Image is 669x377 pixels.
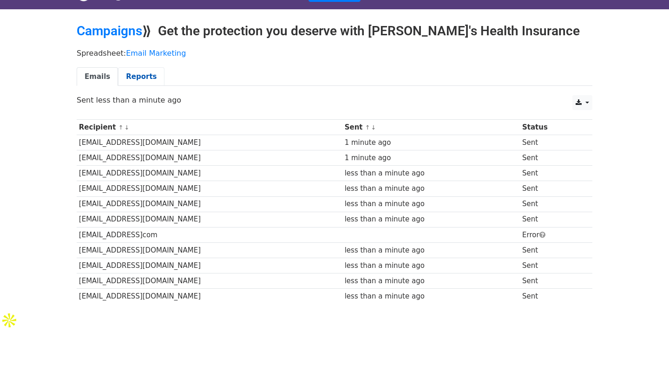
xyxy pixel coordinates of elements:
td: Error [520,227,583,242]
div: less than a minute ago [345,168,518,179]
a: ↓ [124,124,129,131]
div: less than a minute ago [345,199,518,209]
td: Sent [520,212,583,227]
a: Campaigns [77,23,142,39]
h2: ⟫ Get the protection you deserve with [PERSON_NAME]'s Health Insurance [77,23,592,39]
div: less than a minute ago [345,245,518,256]
a: Reports [118,67,164,86]
a: ↑ [118,124,124,131]
div: less than a minute ago [345,260,518,271]
div: less than a minute ago [345,183,518,194]
td: [EMAIL_ADDRESS][DOMAIN_NAME] [77,242,342,258]
td: [EMAIL_ADDRESS][DOMAIN_NAME] [77,258,342,273]
td: Sent [520,258,583,273]
th: Recipient [77,120,342,135]
td: Sent [520,289,583,304]
a: Email Marketing [126,49,186,58]
th: Sent [342,120,520,135]
td: [EMAIL_ADDRESS][DOMAIN_NAME] [77,273,342,289]
a: ↑ [365,124,370,131]
div: less than a minute ago [345,291,518,302]
div: 1 minute ago [345,153,518,163]
td: Sent [520,196,583,212]
td: [EMAIL_ADDRESS][DOMAIN_NAME] [77,196,342,212]
td: [EMAIL_ADDRESS][DOMAIN_NAME] [77,289,342,304]
a: Emails [77,67,118,86]
th: Status [520,120,583,135]
div: less than a minute ago [345,276,518,286]
td: Sent [520,181,583,196]
td: Sent [520,135,583,150]
td: [EMAIL_ADDRESS]com [77,227,342,242]
td: [EMAIL_ADDRESS][DOMAIN_NAME] [77,181,342,196]
div: 1 minute ago [345,137,518,148]
div: less than a minute ago [345,214,518,225]
td: [EMAIL_ADDRESS][DOMAIN_NAME] [77,166,342,181]
td: [EMAIL_ADDRESS][DOMAIN_NAME] [77,135,342,150]
td: Sent [520,273,583,289]
td: Sent [520,150,583,166]
td: [EMAIL_ADDRESS][DOMAIN_NAME] [77,150,342,166]
td: Sent [520,242,583,258]
td: Sent [520,166,583,181]
p: Spreadsheet: [77,48,592,58]
iframe: Chat Widget [623,332,669,377]
p: Sent less than a minute ago [77,95,592,105]
td: [EMAIL_ADDRESS][DOMAIN_NAME] [77,212,342,227]
a: ↓ [371,124,376,131]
